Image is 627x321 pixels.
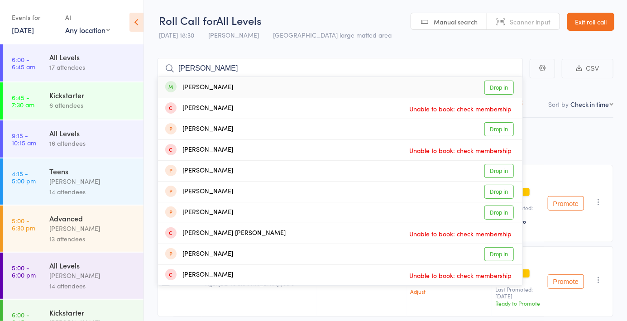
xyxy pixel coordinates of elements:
div: At [65,10,110,25]
div: [PERSON_NAME] [165,82,233,93]
input: Search by name [158,58,523,79]
div: 17 attendees [49,62,136,72]
time: 9:15 - 10:15 am [12,132,36,146]
div: 14 attendees [49,187,136,197]
time: 6:00 - 6:45 am [12,56,35,70]
div: All Levels [49,260,136,270]
span: Scanner input [510,17,550,26]
a: Adjust [410,288,446,294]
span: [PERSON_NAME] [208,30,259,39]
button: Promote [548,196,584,211]
div: [PERSON_NAME] [165,103,233,114]
time: 5:00 - 6:00 pm [12,264,36,278]
div: 13 attendees [49,234,136,244]
div: All Levels [49,128,136,138]
div: Advanced [49,213,136,223]
div: [PERSON_NAME] [165,249,233,259]
button: CSV [562,59,613,78]
span: Manual search [434,17,478,26]
label: Sort by [548,100,569,109]
div: Any location [65,25,110,35]
a: Drop in [484,185,514,199]
div: [PERSON_NAME] [165,166,233,176]
div: [PERSON_NAME] [165,124,233,134]
div: Events for [12,10,56,25]
a: Drop in [484,206,514,220]
small: Last Promoted: [DATE] [495,286,541,299]
div: 14 attendees [49,281,136,291]
span: [GEOGRAPHIC_DATA] large matted area [273,30,392,39]
time: 5:00 - 6:30 pm [12,217,35,231]
div: [PERSON_NAME] [49,223,136,234]
time: 4:15 - 5:00 pm [12,170,36,184]
span: Unable to book: check membership [407,144,514,157]
a: Exit roll call [567,13,614,31]
div: Kickstarter [49,307,136,317]
div: Check in time [570,100,609,109]
span: [DATE] 18:30 [159,30,194,39]
a: Drop in [484,122,514,136]
a: 5:00 -6:00 pmAll Levels[PERSON_NAME]14 attendees [3,253,144,299]
div: [PERSON_NAME] [165,270,233,280]
a: 6:45 -7:30 amKickstarter6 attendees [3,82,144,120]
time: 6:45 - 7:30 am [12,94,34,108]
div: $39.00 [410,259,446,294]
div: [PERSON_NAME] [165,207,233,218]
div: [PERSON_NAME] [49,176,136,187]
span: Unable to book: check membership [407,102,514,115]
a: 4:15 -5:00 pmTeens[PERSON_NAME]14 attendees [3,158,144,205]
div: [PERSON_NAME] [165,145,233,155]
a: 5:00 -6:30 pmAdvanced[PERSON_NAME]13 attendees [3,206,144,252]
div: [PERSON_NAME] [49,270,136,281]
a: [DATE] [12,25,34,35]
div: [PERSON_NAME] [165,187,233,197]
a: Drop in [484,81,514,95]
button: Promote [548,274,584,289]
div: Teens [49,166,136,176]
div: Kickstarter [49,90,136,100]
span: Unable to book: check membership [407,227,514,240]
div: 16 attendees [49,138,136,149]
div: All Levels [49,52,136,62]
div: 6 attendees [49,100,136,110]
span: All Levels [216,13,262,28]
div: Ready to Promote [495,299,541,307]
span: Unable to book: check membership [407,268,514,282]
span: Roll Call for [159,13,216,28]
a: Drop in [484,164,514,178]
div: [PERSON_NAME] [PERSON_NAME] [165,228,286,239]
a: 6:00 -6:45 amAll Levels17 attendees [3,44,144,81]
a: Drop in [484,247,514,261]
a: 9:15 -10:15 amAll Levels16 attendees [3,120,144,158]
